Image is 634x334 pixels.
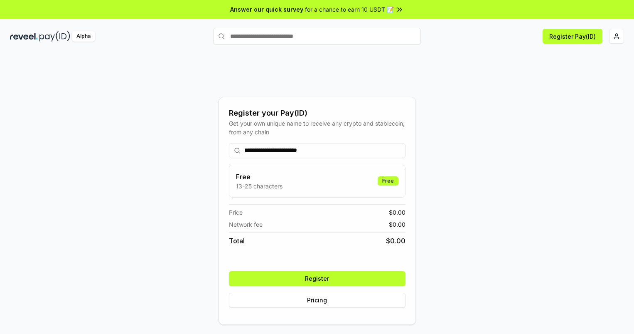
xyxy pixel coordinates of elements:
[389,220,405,229] span: $ 0.00
[229,236,245,246] span: Total
[72,31,95,42] div: Alpha
[543,29,602,44] button: Register Pay(ID)
[229,107,405,119] div: Register your Pay(ID)
[236,182,283,191] p: 13-25 characters
[230,5,303,14] span: Answer our quick survey
[229,119,405,136] div: Get your own unique name to receive any crypto and stablecoin, from any chain
[378,176,398,186] div: Free
[39,31,70,42] img: pay_id
[229,220,263,229] span: Network fee
[229,208,243,217] span: Price
[236,172,283,182] h3: Free
[389,208,405,217] span: $ 0.00
[386,236,405,246] span: $ 0.00
[229,271,405,286] button: Register
[305,5,394,14] span: for a chance to earn 10 USDT 📝
[10,31,38,42] img: reveel_dark
[229,293,405,308] button: Pricing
